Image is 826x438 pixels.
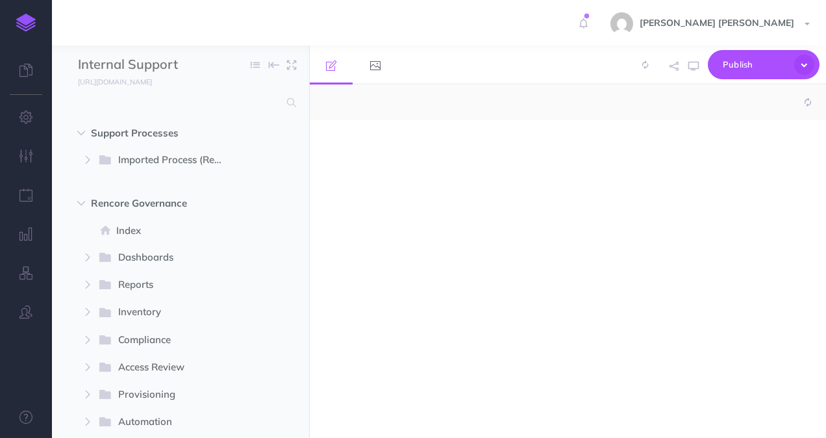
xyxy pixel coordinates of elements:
[118,152,232,169] span: Imported Process (Review Q3-25)
[118,304,212,321] span: Inventory
[633,17,801,29] span: [PERSON_NAME] [PERSON_NAME]
[118,414,212,431] span: Automation
[91,125,215,141] span: Support Processes
[16,14,36,32] img: logo-mark.svg
[78,91,279,114] input: Search
[91,196,215,211] span: Rencore Governance
[118,387,212,404] span: Provisioning
[118,250,212,266] span: Dashboards
[708,50,820,79] button: Publish
[610,12,633,35] img: 57114d1322782aa20b738b289db41284.jpg
[118,332,212,349] span: Compliance
[78,77,152,86] small: [URL][DOMAIN_NAME]
[723,55,788,75] span: Publish
[118,277,212,294] span: Reports
[78,55,231,75] input: Documentation Name
[118,359,212,376] span: Access Review
[52,75,165,88] a: [URL][DOMAIN_NAME]
[116,223,231,238] span: Index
